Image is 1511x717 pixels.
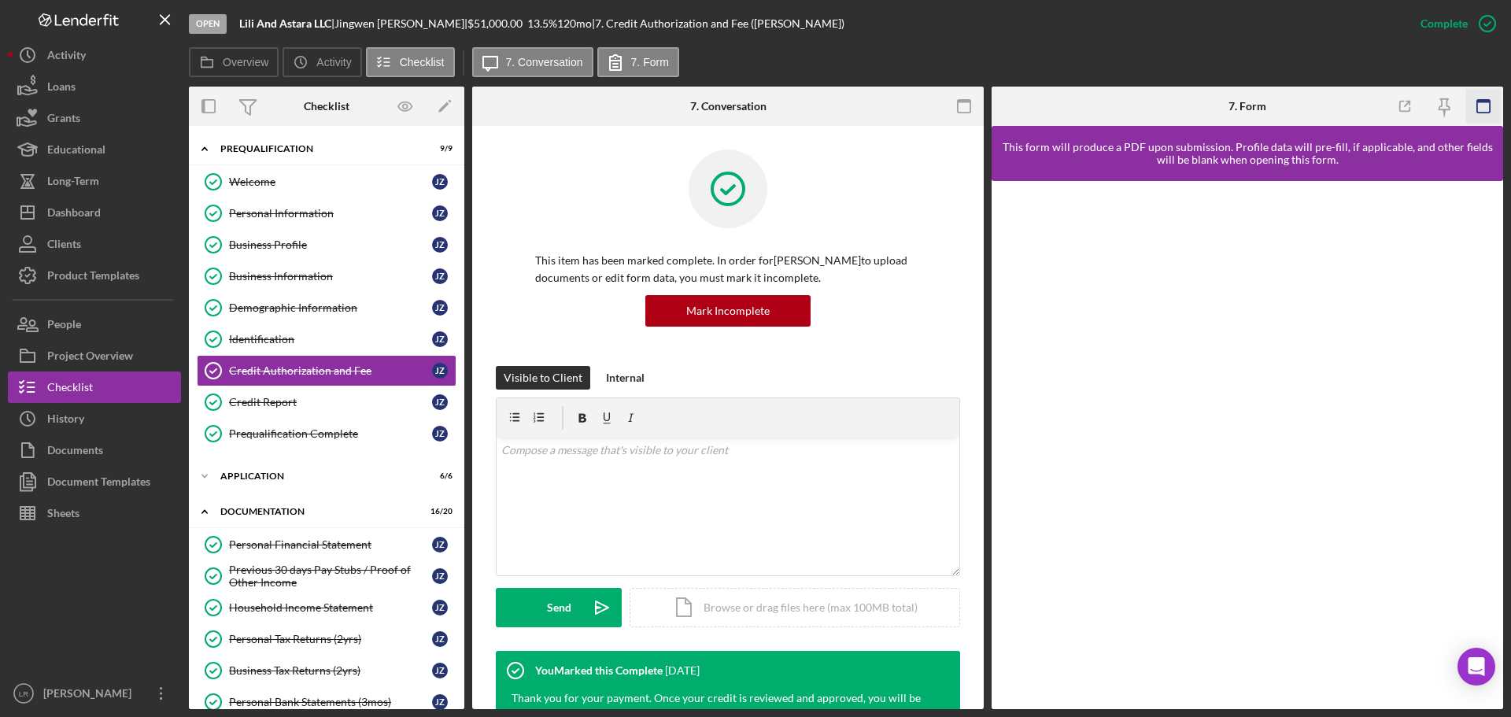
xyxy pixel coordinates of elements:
div: Business Information [229,270,432,283]
div: Personal Financial Statement [229,538,432,551]
div: Visible to Client [504,366,582,390]
div: J Z [432,663,448,678]
div: J Z [432,537,448,553]
div: J Z [432,394,448,410]
div: J Z [432,205,448,221]
button: Activity [283,47,361,77]
div: Checklist [304,100,349,113]
label: 7. Conversation [506,56,583,68]
label: Checklist [400,56,445,68]
div: J Z [432,631,448,647]
div: 120 mo [557,17,592,30]
label: 7. Form [631,56,669,68]
div: Document Templates [47,466,150,501]
a: Credit ReportJZ [197,386,456,418]
div: Open [189,14,227,34]
a: IdentificationJZ [197,323,456,355]
p: This item has been marked complete. In order for [PERSON_NAME] to upload documents or edit form d... [535,252,921,287]
button: Checklist [366,47,455,77]
label: Activity [316,56,351,68]
a: Business Tax Returns (2yrs)JZ [197,655,456,686]
div: Business Tax Returns (2yrs) [229,664,432,677]
div: 6 / 6 [424,471,453,481]
a: Business InformationJZ [197,261,456,292]
div: J Z [432,237,448,253]
div: Demographic Information [229,301,432,314]
button: Send [496,588,622,627]
div: J Z [432,694,448,710]
b: Lili And Astara LLC [239,17,331,30]
div: [PERSON_NAME] [39,678,142,713]
div: J Z [432,426,448,442]
button: Overview [189,47,279,77]
div: Prequalification Complete [229,427,432,440]
div: Business Profile [229,238,432,251]
div: Credit Authorization and Fee [229,364,432,377]
div: Previous 30 days Pay Stubs / Proof of Other Income [229,564,432,589]
div: Personal Tax Returns (2yrs) [229,633,432,645]
div: Open Intercom Messenger [1457,648,1495,686]
div: This form will produce a PDF upon submission. Profile data will pre-fill, if applicable, and othe... [999,141,1495,166]
div: Household Income Statement [229,601,432,614]
div: Complete [1420,8,1468,39]
a: Household Income StatementJZ [197,592,456,623]
a: Sheets [8,497,181,529]
a: Prequalification CompleteJZ [197,418,456,449]
div: Internal [606,366,645,390]
div: Send [547,588,571,627]
a: Personal InformationJZ [197,198,456,229]
div: J Z [432,568,448,584]
div: Application [220,471,413,481]
div: Sheets [47,497,79,533]
div: Documentation [220,507,413,516]
button: 7. Conversation [472,47,593,77]
div: Credit Report [229,396,432,408]
button: Visible to Client [496,366,590,390]
button: Internal [598,366,652,390]
div: Personal Information [229,207,432,220]
button: Document Templates [8,466,181,497]
time: 2025-08-02 00:50 [665,664,700,677]
div: J Z [432,363,448,379]
button: Complete [1405,8,1503,39]
div: Mark Incomplete [686,295,770,327]
div: | [239,17,334,30]
div: J Z [432,331,448,347]
iframe: Lenderfit form [1007,197,1489,693]
div: J Z [432,174,448,190]
div: $51,000.00 [467,17,527,30]
div: Welcome [229,176,432,188]
div: | 7. Credit Authorization and Fee ([PERSON_NAME]) [592,17,844,30]
div: 7. Form [1228,100,1266,113]
button: 7. Form [597,47,679,77]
